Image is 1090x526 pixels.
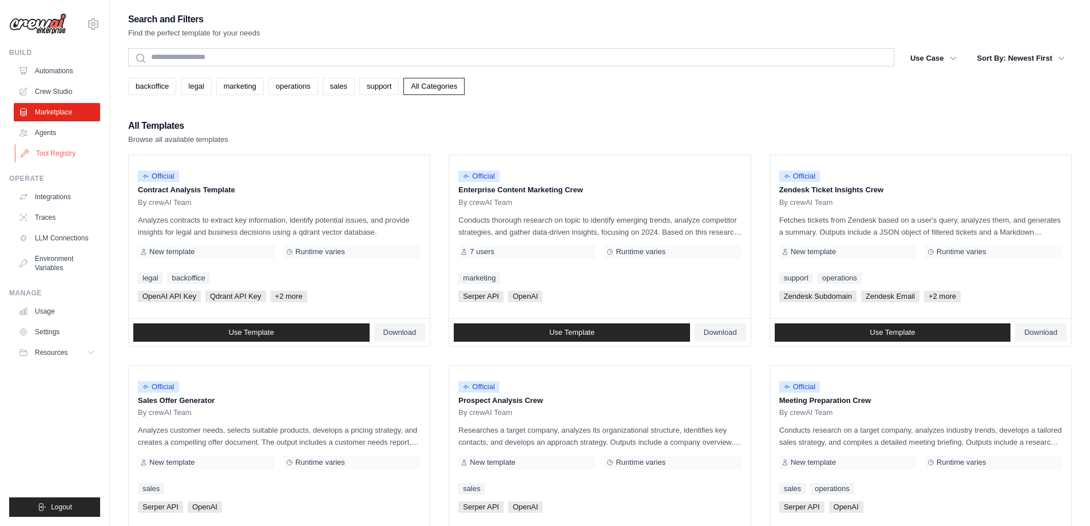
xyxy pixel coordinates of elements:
[374,323,426,342] a: Download
[9,288,100,298] div: Manage
[35,348,68,357] span: Resources
[271,291,307,302] span: +2 more
[14,188,100,206] a: Integrations
[508,501,542,513] span: OpenAI
[458,272,500,284] a: marketing
[138,424,421,448] p: Analyzes customer needs, selects suitable products, develops a pricing strategy, and creates a co...
[470,247,494,256] span: 7 users
[359,78,399,95] a: support
[779,291,857,302] span: Zendesk Subdomain
[616,247,665,256] span: Runtime varies
[470,458,515,467] span: New template
[775,323,1011,342] a: Use Template
[14,103,100,121] a: Marketplace
[779,424,1062,448] p: Conducts research on a target company, analyzes industry trends, develops a tailored sales strate...
[829,501,863,513] span: OpenAI
[205,291,266,302] span: Qdrant API Key
[1015,323,1067,342] a: Download
[870,328,915,337] span: Use Template
[138,171,179,182] span: Official
[458,184,741,196] p: Enterprise Content Marketing Crew
[779,381,821,393] span: Official
[149,458,195,467] span: New template
[937,247,986,256] span: Runtime varies
[229,328,274,337] span: Use Template
[779,395,1062,406] p: Meeting Preparation Crew
[810,483,854,495] a: operations
[779,198,833,207] span: By crewAI Team
[458,395,741,406] p: Prospect Analysis Crew
[138,272,162,284] a: legal
[458,381,500,393] span: Official
[779,171,821,182] span: Official
[14,323,100,341] a: Settings
[616,458,665,467] span: Runtime varies
[138,483,164,495] a: sales
[138,184,421,196] p: Contract Analysis Template
[295,458,345,467] span: Runtime varies
[167,272,209,284] a: backoffice
[924,291,961,302] span: +2 more
[138,501,183,513] span: Serper API
[15,144,101,163] a: Tool Registry
[138,395,421,406] p: Sales Offer Generator
[128,118,228,134] h2: All Templates
[458,483,485,495] a: sales
[779,214,1062,238] p: Fetches tickets from Zendesk based on a user's query, analyzes them, and generates a summary. Out...
[458,501,504,513] span: Serper API
[14,229,100,247] a: LLM Connections
[128,134,228,145] p: Browse all available templates
[970,48,1072,69] button: Sort By: Newest First
[458,198,512,207] span: By crewAI Team
[138,381,179,393] span: Official
[149,247,195,256] span: New template
[1024,328,1057,337] span: Download
[937,458,986,467] span: Runtime varies
[458,424,741,448] p: Researches a target company, analyzes its organizational structure, identifies key contacts, and ...
[9,497,100,517] button: Logout
[14,82,100,101] a: Crew Studio
[403,78,465,95] a: All Categories
[51,503,72,512] span: Logout
[268,78,318,95] a: operations
[9,174,100,183] div: Operate
[128,11,260,27] h2: Search and Filters
[695,323,746,342] a: Download
[458,291,504,302] span: Serper API
[9,48,100,57] div: Build
[133,323,370,342] a: Use Template
[181,78,211,95] a: legal
[295,247,345,256] span: Runtime varies
[779,272,813,284] a: support
[454,323,690,342] a: Use Template
[188,501,222,513] span: OpenAI
[791,458,836,467] span: New template
[14,124,100,142] a: Agents
[216,78,264,95] a: marketing
[14,343,100,362] button: Resources
[138,198,192,207] span: By crewAI Team
[14,302,100,321] a: Usage
[818,272,862,284] a: operations
[861,291,919,302] span: Zendesk Email
[508,291,542,302] span: OpenAI
[791,247,836,256] span: New template
[138,214,421,238] p: Analyzes contracts to extract key information, identify potential issues, and provide insights fo...
[138,291,201,302] span: OpenAI API Key
[779,184,1062,196] p: Zendesk Ticket Insights Crew
[14,62,100,80] a: Automations
[458,408,512,417] span: By crewAI Team
[138,408,192,417] span: By crewAI Team
[323,78,355,95] a: sales
[779,501,825,513] span: Serper API
[128,27,260,39] p: Find the perfect template for your needs
[779,408,833,417] span: By crewAI Team
[14,208,100,227] a: Traces
[9,13,66,35] img: Logo
[458,214,741,238] p: Conducts thorough research on topic to identify emerging trends, analyze competitor strategies, a...
[903,48,964,69] button: Use Case
[549,328,594,337] span: Use Template
[128,78,176,95] a: backoffice
[383,328,417,337] span: Download
[779,483,806,495] a: sales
